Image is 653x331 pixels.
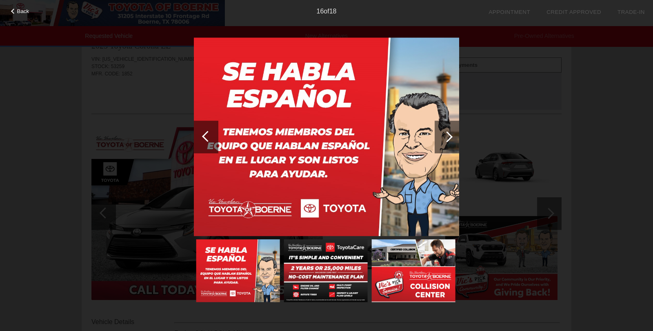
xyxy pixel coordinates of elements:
span: 16 [317,8,324,15]
span: 18 [329,8,337,15]
img: image.aspx [196,239,280,302]
img: image.aspx [284,239,368,302]
img: image.aspx [372,239,455,302]
span: Back [17,8,29,14]
a: Credit Approved [546,9,601,15]
a: Trade-In [617,9,645,15]
img: image.aspx [194,38,459,236]
a: Appointment [489,9,530,15]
